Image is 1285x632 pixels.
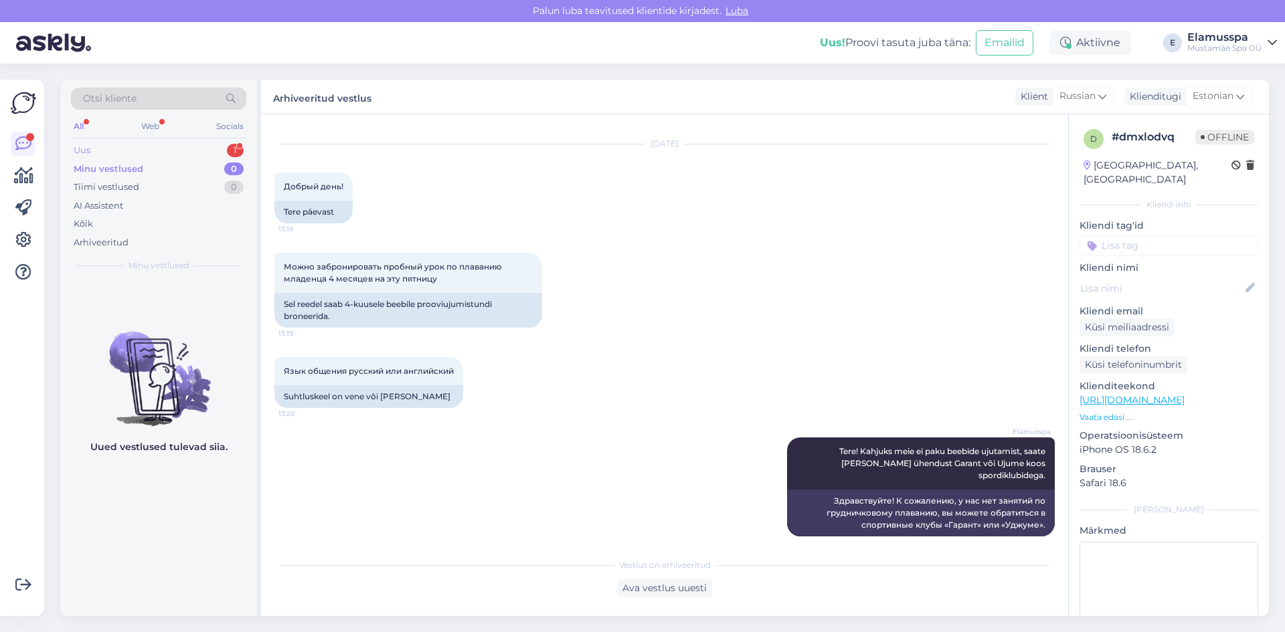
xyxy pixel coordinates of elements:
div: 0 [224,163,244,176]
a: ElamusspaMustamäe Spa OÜ [1187,32,1277,54]
span: Luba [721,5,752,17]
div: Socials [213,118,246,135]
input: Lisa tag [1080,235,1258,255]
input: Lisa nimi [1080,281,1243,296]
a: [URL][DOMAIN_NAME] [1080,394,1185,406]
span: 13:19 [278,328,329,338]
label: Arhiveeritud vestlus [273,88,371,106]
div: Suhtluskeel on vene või [PERSON_NAME] [274,385,463,408]
span: d [1090,134,1097,144]
div: Tere päevast [274,201,353,223]
div: [PERSON_NAME] [1080,504,1258,516]
span: Можно забронировать пробный урок по плаванию младенца 4 месяцев на эту пятницу [284,261,504,284]
p: Märkmed [1080,524,1258,538]
div: [DATE] [274,138,1055,150]
span: Язык общения русский или английский [284,366,454,376]
img: Askly Logo [11,90,36,116]
p: Uued vestlused tulevad siia. [90,440,228,454]
span: Minu vestlused [128,259,189,272]
p: Brauser [1080,462,1258,476]
span: Elamusspa [1001,427,1051,437]
div: Küsi telefoninumbrit [1080,356,1187,374]
div: Proovi tasuta juba täna: [820,35,970,51]
div: Klienditugi [1124,90,1181,104]
div: [GEOGRAPHIC_DATA], [GEOGRAPHIC_DATA] [1084,159,1231,187]
div: # dmxlodvq [1112,129,1195,145]
div: All [71,118,86,135]
div: AI Assistent [74,199,123,213]
div: Klient [1015,90,1048,104]
div: Здравствуйте! К сожалению, у нас нет занятий по грудничковому плаванию, вы можете обратиться в сп... [787,490,1055,536]
span: 16:22 [1001,537,1051,547]
div: Aktiivne [1049,31,1131,55]
span: Otsi kliente [83,92,137,106]
span: Russian [1059,89,1096,104]
div: 0 [224,181,244,194]
p: Vaata edasi ... [1080,411,1258,423]
span: Добрый день! [284,181,343,191]
span: 13:19 [278,224,329,234]
div: Kliendi info [1080,199,1258,211]
span: Tere! Kahjuks meie ei paku beebide ujutamist, saate [PERSON_NAME] ühendust Garant või Ujume koos ... [839,446,1047,480]
div: Uus [74,144,90,157]
span: 13:20 [278,409,329,419]
p: Kliendi email [1080,304,1258,318]
p: Operatsioonisüsteem [1080,429,1258,443]
p: Klienditeekond [1080,379,1258,393]
div: Elamusspa [1187,32,1262,43]
p: iPhone OS 18.6.2 [1080,443,1258,457]
p: Kliendi nimi [1080,261,1258,275]
div: Mustamäe Spa OÜ [1187,43,1262,54]
div: Arhiveeritud [74,236,128,249]
span: Estonian [1193,89,1233,104]
div: 1 [227,144,244,157]
div: Tiimi vestlused [74,181,139,194]
b: Uus! [820,36,845,49]
span: Offline [1195,130,1254,144]
div: Küsi meiliaadressi [1080,318,1175,336]
div: E [1163,33,1182,52]
p: Kliendi telefon [1080,342,1258,356]
div: Ava vestlus uuesti [617,579,712,597]
div: Minu vestlused [74,163,143,176]
img: No chats [60,308,257,428]
div: Web [139,118,162,135]
p: Safari 18.6 [1080,476,1258,490]
p: Kliendi tag'id [1080,219,1258,233]
span: Vestlus on arhiveeritud [619,559,711,571]
div: Kõik [74,217,93,231]
div: Sel reedel saab 4-kuusele beebile prooviujumistundi broneerida. [274,293,542,328]
button: Emailid [976,30,1033,56]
